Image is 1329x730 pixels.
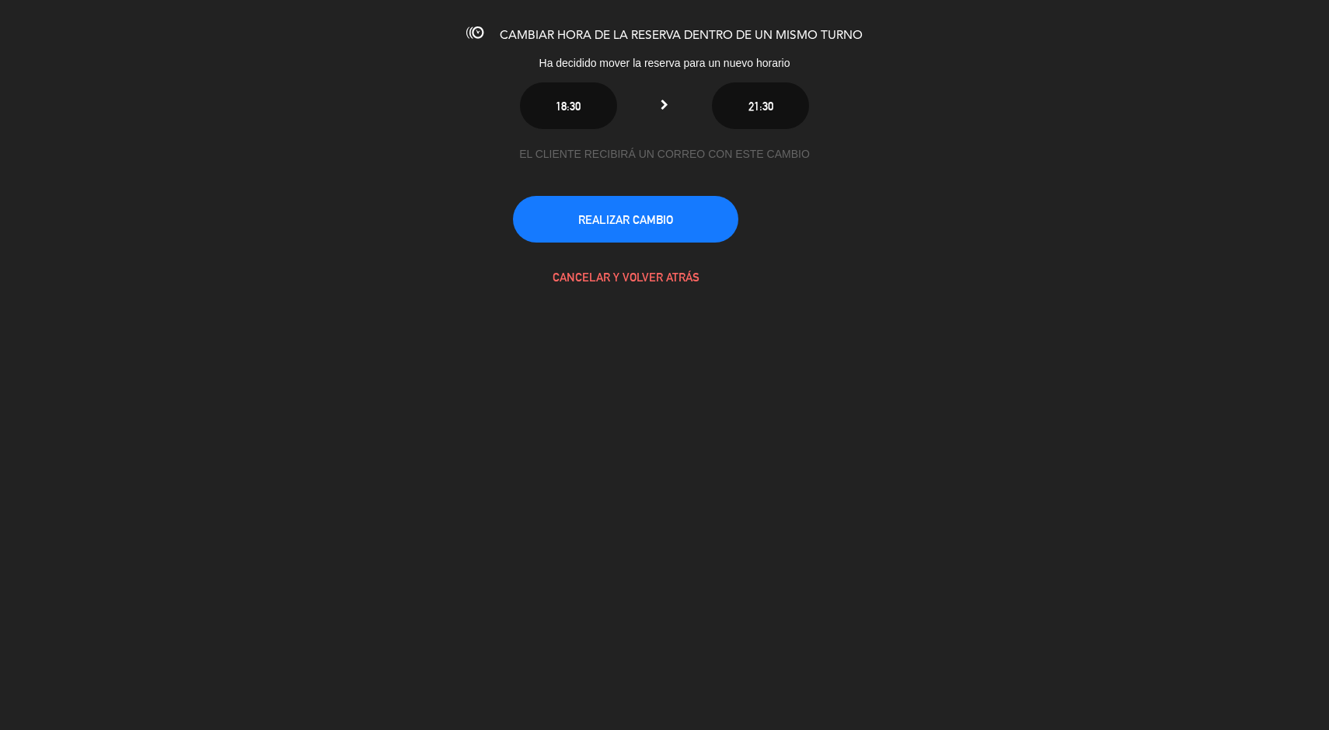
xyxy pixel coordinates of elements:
[513,253,738,300] button: CANCELAR Y VOLVER ATRÁS
[712,82,809,129] button: 21:30
[500,30,863,42] span: CAMBIAR HORA DE LA RESERVA DENTRO DE UN MISMO TURNO
[520,82,617,129] button: 18:30
[748,100,773,113] span: 21:30
[513,145,816,163] div: EL CLIENTE RECIBIRÁ UN CORREO CON ESTE CAMBIO
[556,100,581,113] span: 18:30
[408,54,921,72] div: Ha decidido mover la reserva para un nuevo horario
[513,196,738,243] button: REALIZAR CAMBIO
